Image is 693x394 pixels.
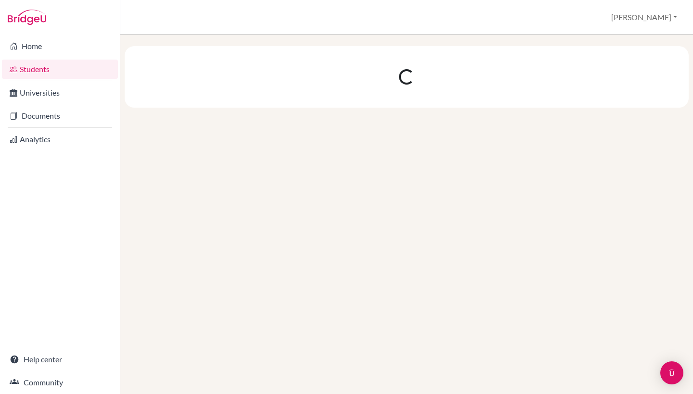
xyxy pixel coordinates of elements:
[607,8,681,26] button: [PERSON_NAME]
[2,83,118,102] a: Universities
[8,10,46,25] img: Bridge-U
[2,37,118,56] a: Home
[2,130,118,149] a: Analytics
[2,60,118,79] a: Students
[2,106,118,125] a: Documents
[2,350,118,369] a: Help center
[2,373,118,392] a: Community
[660,361,683,384] div: Open Intercom Messenger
